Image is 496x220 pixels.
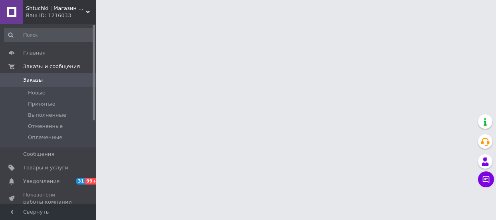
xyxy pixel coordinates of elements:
[4,28,94,42] input: Поиск
[23,77,43,84] span: Заказы
[28,134,62,141] span: Оплаченные
[23,191,74,206] span: Показатели работы компании
[23,151,54,158] span: Сообщения
[23,63,80,70] span: Заказы и сообщения
[28,100,56,108] span: Принятые
[76,178,85,185] span: 31
[23,164,68,171] span: Товары и услуги
[23,49,46,57] span: Главная
[28,123,63,130] span: Отмененные
[23,178,60,185] span: Уведомления
[26,12,96,19] div: Ваш ID: 1216033
[28,89,46,96] span: Новые
[26,5,86,12] span: Shtuchki | Магазин полезных штучек
[478,171,494,187] button: Чат с покупателем
[85,178,98,185] span: 99+
[28,112,66,119] span: Выполненные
